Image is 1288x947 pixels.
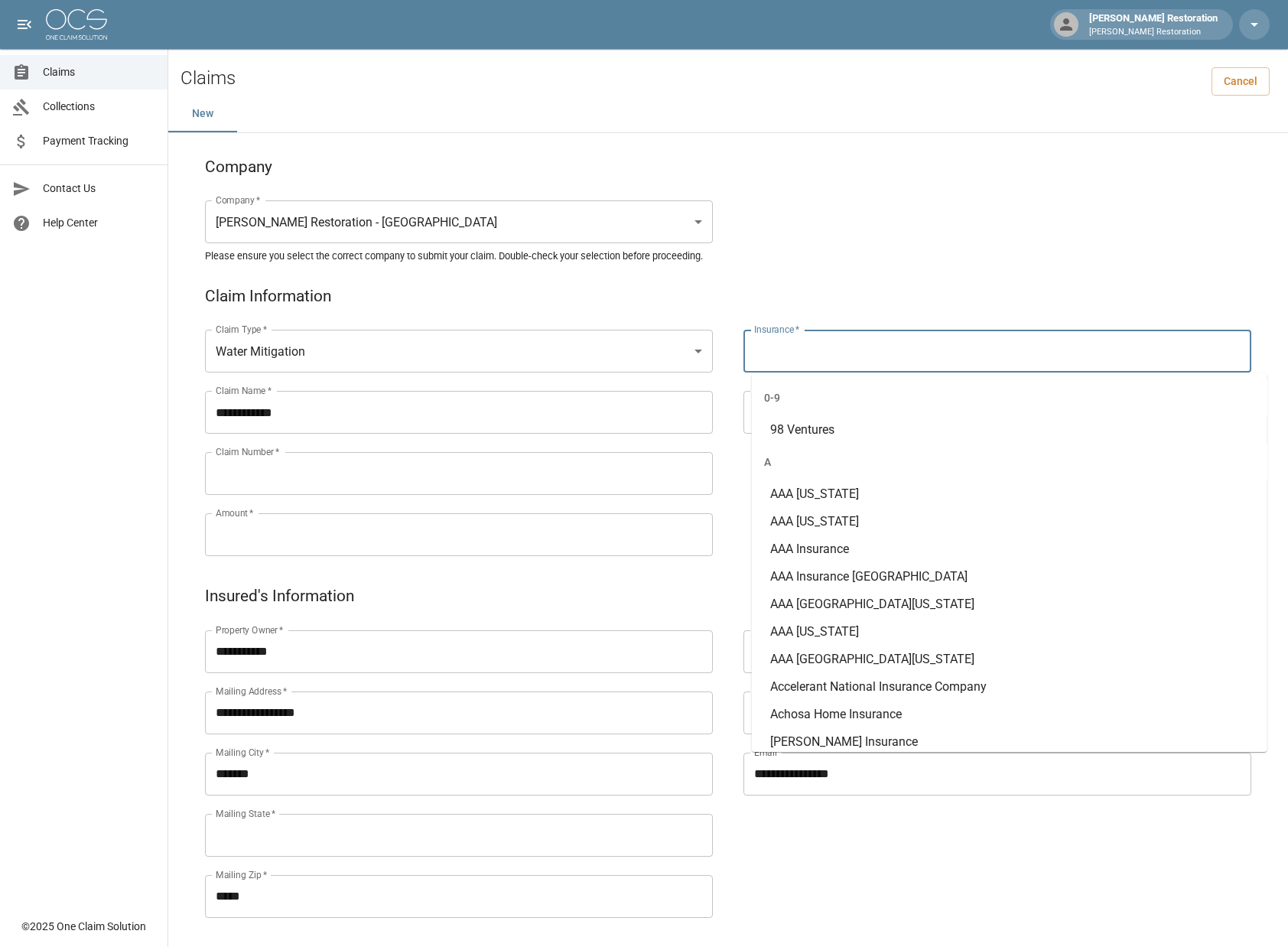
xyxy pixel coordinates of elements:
[1083,11,1224,38] div: [PERSON_NAME] Restoration
[754,746,777,759] label: Email
[752,379,1267,416] div: 0-9
[216,194,261,207] label: Company
[216,746,270,759] label: Mailing City
[770,514,859,529] span: AAA [US_STATE]
[770,569,968,584] span: AAA Insurance [GEOGRAPHIC_DATA]
[46,9,107,40] img: ocs-logo-white-transparent.png
[770,707,902,721] span: Achosa Home Insurance
[770,422,834,437] span: 98 Ventures
[754,323,799,336] label: Insurance
[205,330,713,373] div: Water Mitigation
[1212,67,1270,96] a: Cancel
[770,542,849,556] span: AAA Insurance
[770,652,974,666] span: AAA [GEOGRAPHIC_DATA][US_STATE]
[21,919,146,934] div: © 2025 One Claim Solution
[168,96,1288,132] div: dynamic tabs
[9,9,40,40] button: open drawer
[216,323,267,336] label: Claim Type
[43,215,155,231] span: Help Center
[181,67,236,89] h2: Claims
[43,133,155,149] span: Payment Tracking
[43,99,155,115] span: Collections
[216,384,272,397] label: Claim Name
[770,679,987,694] span: Accelerant National Insurance Company
[770,597,974,611] span: AAA [GEOGRAPHIC_DATA][US_STATE]
[770,487,859,501] span: AAA [US_STATE]
[1089,26,1218,39] p: [PERSON_NAME] Restoration
[752,444,1267,480] div: A
[216,807,275,820] label: Mailing State
[216,445,279,458] label: Claim Number
[168,96,237,132] button: New
[770,624,859,639] span: AAA [US_STATE]
[43,181,155,197] span: Contact Us
[216,868,268,881] label: Mailing Zip
[216,685,287,698] label: Mailing Address
[205,249,1251,262] h5: Please ensure you select the correct company to submit your claim. Double-check your selection be...
[216,623,284,636] label: Property Owner
[216,506,254,519] label: Amount
[205,200,713,243] div: [PERSON_NAME] Restoration - [GEOGRAPHIC_DATA]
[43,64,155,80] span: Claims
[770,734,918,749] span: [PERSON_NAME] Insurance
